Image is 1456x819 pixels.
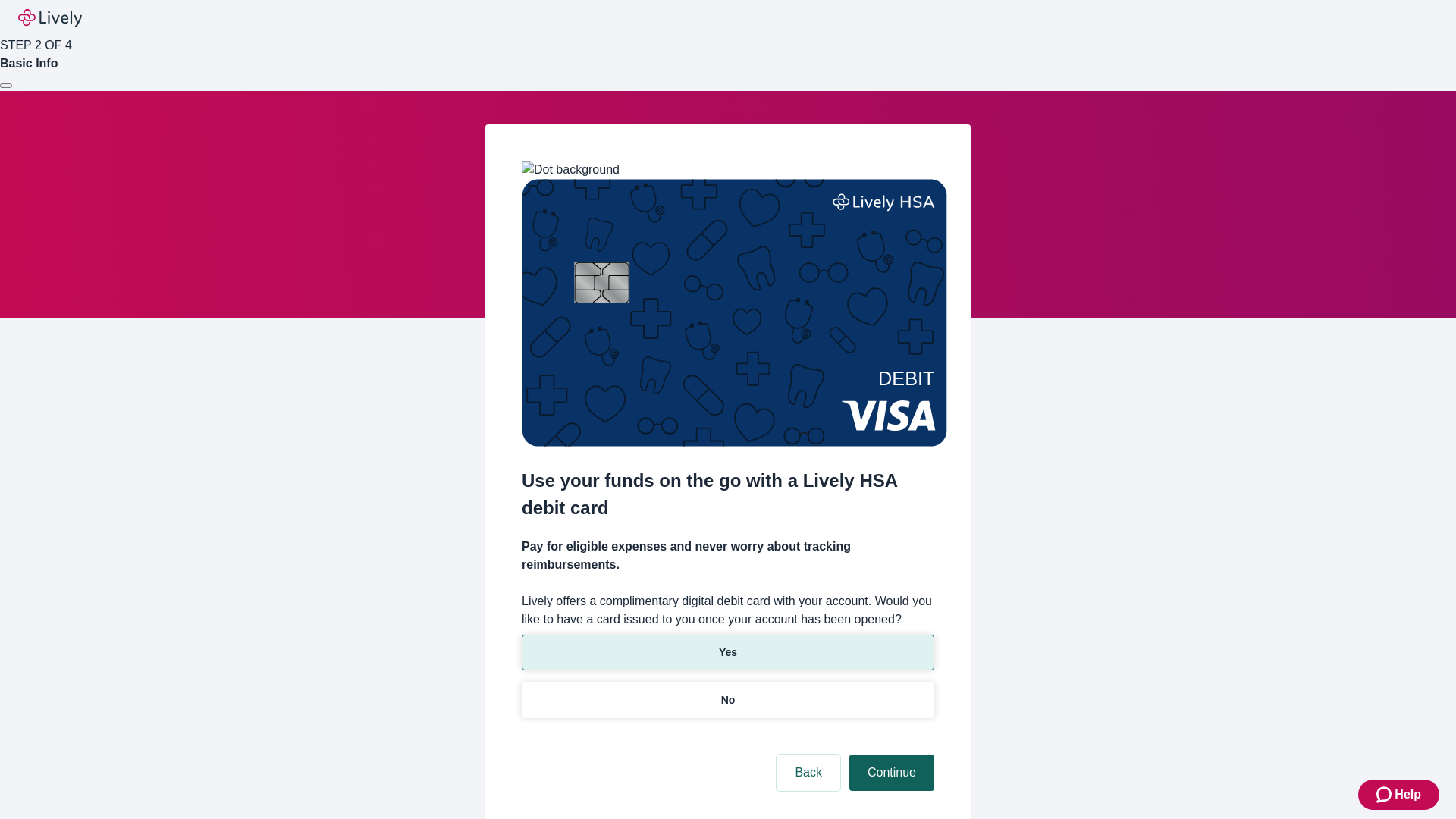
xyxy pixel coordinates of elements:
[1358,780,1439,810] button: Zendesk support iconHelp
[719,645,737,661] p: Yes
[522,161,620,179] img: Dot background
[721,692,736,708] p: No
[522,635,934,670] button: Yes
[522,467,934,522] h2: Use your funds on the go with a Lively HSA debit card
[522,592,934,629] label: Lively offers a complimentary digital debit card with your account. Would you like to have a card...
[18,9,82,27] img: Lively
[522,538,934,574] h4: Pay for eligible expenses and never worry about tracking reimbursements.
[1376,786,1395,804] svg: Zendesk support icon
[522,682,934,718] button: No
[849,755,934,791] button: Continue
[777,755,840,791] button: Back
[1395,786,1421,804] span: Help
[522,179,947,447] img: Debit card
